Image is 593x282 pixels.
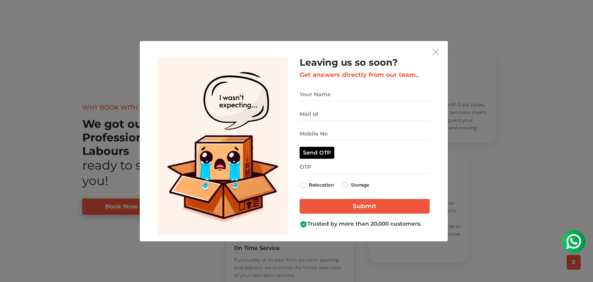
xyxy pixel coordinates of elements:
button: Send OTP [300,147,334,159]
img: whatsapp-icon.svg [8,8,23,23]
h2: Leaving us so soon? [300,57,430,68]
label: Relocation [309,180,334,190]
div: Trusted by more than 20,000 customers. [300,220,430,228]
img: exit [432,49,439,56]
h3: Get answers directly from our team.. [300,71,430,78]
input: Mobile No [300,127,430,141]
input: Your Name [300,88,430,101]
label: Storage [351,180,369,190]
input: Submit [300,199,430,214]
img: Boxigo Customer Shield [300,221,307,228]
input: OTP [300,160,430,174]
img: Lead Welcome Image [158,57,288,235]
input: Mail Id [300,107,430,121]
